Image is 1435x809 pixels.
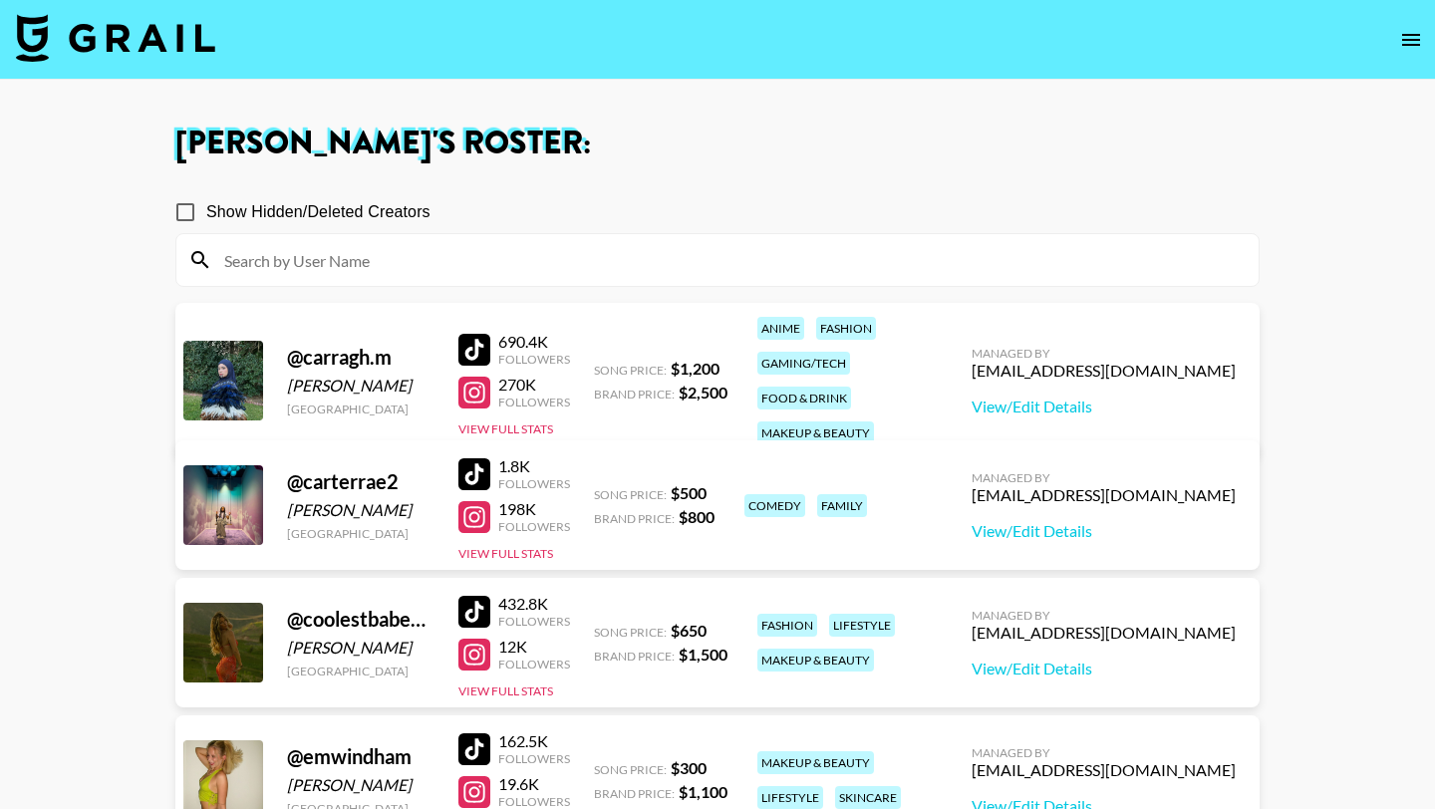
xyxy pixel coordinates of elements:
span: Brand Price: [594,511,675,526]
span: Brand Price: [594,387,675,402]
div: family [817,494,867,517]
strong: $ 500 [671,483,707,502]
div: [GEOGRAPHIC_DATA] [287,526,434,541]
div: makeup & beauty [757,421,874,444]
div: 1.8K [498,456,570,476]
a: View/Edit Details [972,521,1236,541]
div: 198K [498,499,570,519]
div: Followers [498,519,570,534]
strong: $ 300 [671,758,707,777]
div: Followers [498,476,570,491]
div: Managed By [972,608,1236,623]
div: 19.6K [498,774,570,794]
strong: $ 1,500 [679,645,727,664]
div: Followers [498,751,570,766]
div: makeup & beauty [757,751,874,774]
div: [EMAIL_ADDRESS][DOMAIN_NAME] [972,760,1236,780]
div: anime [757,317,804,340]
div: [EMAIL_ADDRESS][DOMAIN_NAME] [972,485,1236,505]
div: Followers [498,395,570,409]
button: View Full Stats [458,421,553,436]
div: [EMAIL_ADDRESS][DOMAIN_NAME] [972,623,1236,643]
strong: $ 650 [671,621,707,640]
button: View Full Stats [458,683,553,698]
div: [PERSON_NAME] [287,638,434,658]
span: Song Price: [594,363,667,378]
button: open drawer [1391,20,1431,60]
span: Song Price: [594,762,667,777]
strong: $ 1,100 [679,782,727,801]
div: Followers [498,794,570,809]
div: lifestyle [757,786,823,809]
div: Followers [498,614,570,629]
div: food & drink [757,387,851,409]
div: [GEOGRAPHIC_DATA] [287,402,434,416]
div: skincare [835,786,901,809]
img: Grail Talent [16,14,215,62]
div: [PERSON_NAME] [287,775,434,795]
a: View/Edit Details [972,659,1236,678]
div: Managed By [972,745,1236,760]
div: [PERSON_NAME] [287,500,434,520]
span: Song Price: [594,625,667,640]
button: View Full Stats [458,546,553,561]
a: View/Edit Details [972,397,1236,416]
div: Managed By [972,470,1236,485]
div: @ emwindham [287,744,434,769]
strong: $ 800 [679,507,715,526]
span: Brand Price: [594,649,675,664]
div: makeup & beauty [757,649,874,672]
div: 12K [498,637,570,657]
span: Song Price: [594,487,667,502]
span: Brand Price: [594,786,675,801]
div: comedy [744,494,805,517]
div: Managed By [972,346,1236,361]
strong: $ 2,500 [679,383,727,402]
div: fashion [757,614,817,637]
div: @ carragh.m [287,345,434,370]
div: @ coolestbabeoutthere [287,607,434,632]
input: Search by User Name [212,244,1247,276]
div: 270K [498,375,570,395]
div: gaming/tech [757,352,850,375]
div: 162.5K [498,731,570,751]
div: [PERSON_NAME] [287,376,434,396]
strong: $ 1,200 [671,359,719,378]
div: lifestyle [829,614,895,637]
div: Followers [498,352,570,367]
div: Followers [498,657,570,672]
div: fashion [816,317,876,340]
div: 690.4K [498,332,570,352]
div: 432.8K [498,594,570,614]
span: Show Hidden/Deleted Creators [206,200,430,224]
div: @ carterrae2 [287,469,434,494]
h1: [PERSON_NAME] 's Roster: [175,128,1260,159]
div: [EMAIL_ADDRESS][DOMAIN_NAME] [972,361,1236,381]
div: [GEOGRAPHIC_DATA] [287,664,434,678]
